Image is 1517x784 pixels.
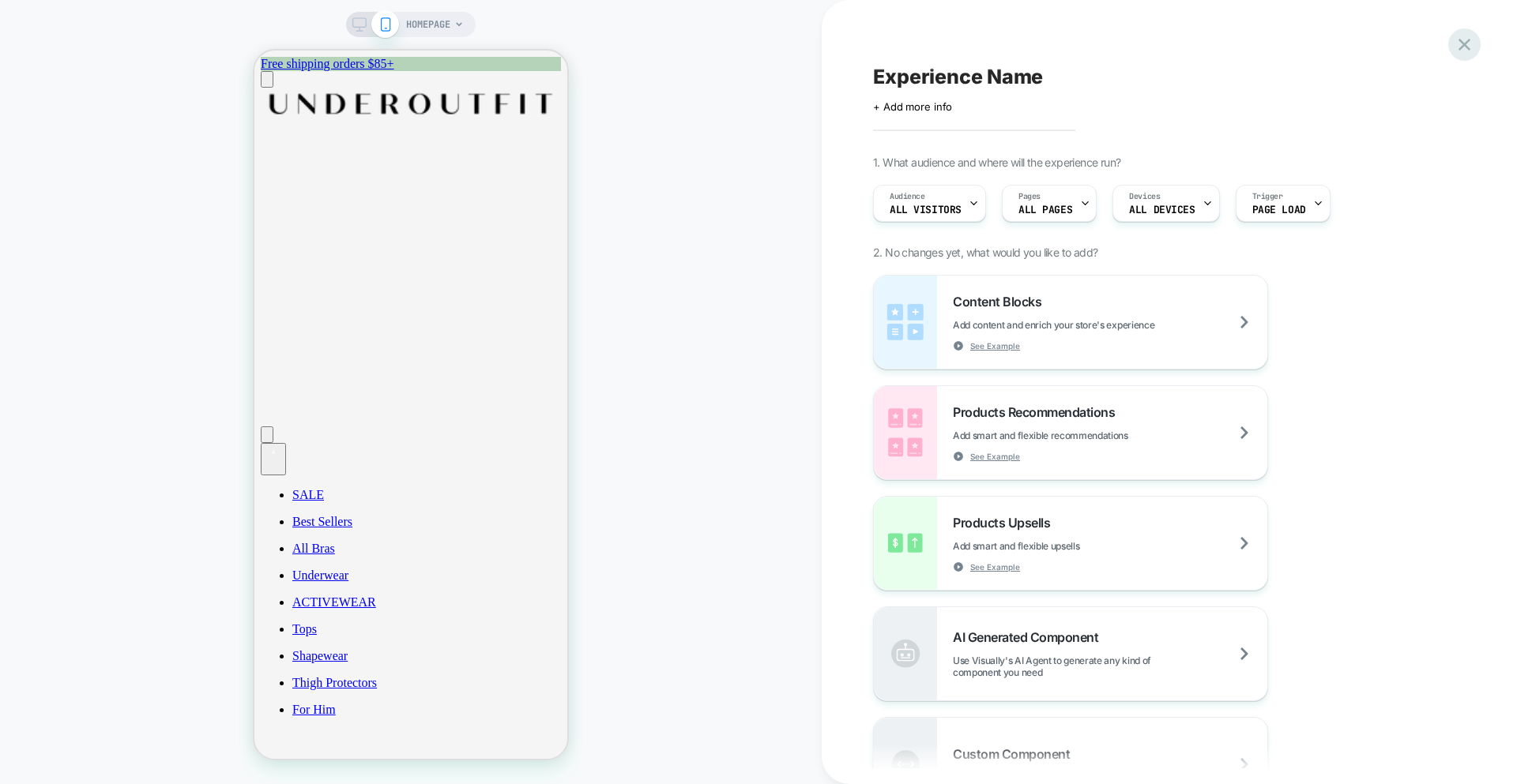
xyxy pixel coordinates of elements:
img: Logo [6,37,307,69]
span: ALL DEVICES [1129,204,1195,216]
a: ACTIVEWEAR [38,545,307,559]
span: Audience [890,191,925,202]
a: Thigh Protectors [38,625,307,640]
button: Open search [6,376,19,392]
span: Content Blocks [953,294,1049,309]
a: SALE [38,437,307,452]
a: All Bras [38,491,307,505]
a: For Him [38,652,307,666]
span: Trigger [1252,191,1283,202]
span: Devices [1129,191,1160,202]
a: Go to account page [6,362,307,375]
span: Pages [1018,191,1041,202]
a: Best Sellers [38,464,307,478]
span: All Visitors [890,204,962,216]
a: Go to homepage [6,58,307,72]
button: Open menu [6,21,19,37]
span: HOMEPAGE [406,12,450,37]
span: Page Load [1252,204,1306,216]
span: 2. No changes yet, what would you like to add? [873,246,1097,259]
span: Experience Name [873,65,1043,88]
span: Products Upsells [953,515,1058,531]
span: + Add more info [873,100,952,113]
a: Shapewear [38,598,307,613]
span: AI Generated Component [953,629,1106,645]
a: Underwear [38,518,307,532]
span: See Example [970,451,1020,462]
div: 4 [13,395,25,407]
span: Add smart and flexible upsells [953,540,1158,552]
div: 1 / 1 [6,6,319,21]
span: See Example [970,561,1020,572]
span: Use Visually's AI Agent to generate any kind of component you need [953,655,1267,678]
a: Tops [38,572,307,586]
span: See Example [970,340,1020,351]
span: Add content and enrich your store's experience [953,319,1233,331]
span: Custom Component [953,746,1078,762]
span: Products Recommendations [953,404,1123,420]
span: ALL PAGES [1018,204,1072,216]
a: Free shipping orders $85+ [6,6,140,20]
button: Open cart [6,392,32,425]
span: 1. What audience and where will the experience run? [873,156,1120,169]
span: Add smart and flexible recommendations [953,430,1207,441]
